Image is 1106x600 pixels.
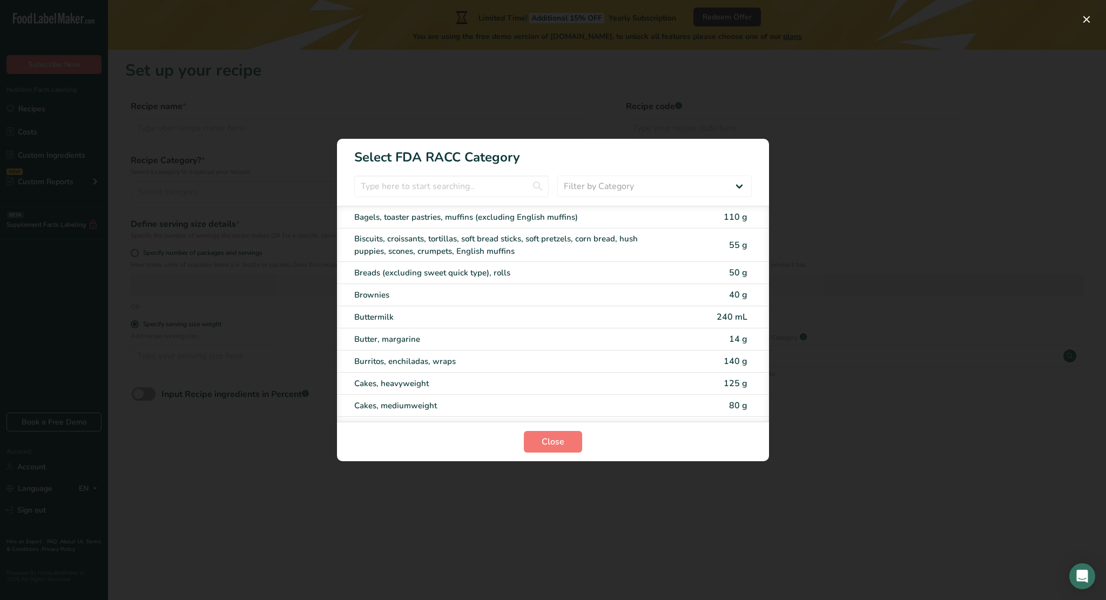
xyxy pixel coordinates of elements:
div: Buttermilk [354,311,661,323]
span: 55 g [729,239,747,251]
div: Open Intercom Messenger [1069,563,1095,589]
button: Close [524,431,582,453]
div: Cakes, heavyweight [354,377,661,390]
h1: Select FDA RACC Category [337,139,769,167]
div: Cakes, lightweight (angel food, chiffon, or sponge cake without icing or filling) [354,422,661,434]
span: 140 g [724,355,747,367]
span: 50 g [729,267,747,279]
div: Butter, margarine [354,333,661,346]
span: 40 g [729,289,747,301]
div: Biscuits, croissants, tortillas, soft bread sticks, soft pretzels, corn bread, hush puppies, scon... [354,233,661,257]
div: Bagels, toaster pastries, muffins (excluding English muffins) [354,211,661,224]
span: 125 g [724,377,747,389]
span: 110 g [724,211,747,223]
input: Type here to start searching.. [354,176,549,197]
div: Breads (excluding sweet quick type), rolls [354,267,661,279]
div: Brownies [354,289,661,301]
span: 80 g [729,400,747,412]
div: Cakes, mediumweight [354,400,661,412]
span: Close [542,435,564,448]
span: 14 g [729,333,747,345]
div: Burritos, enchiladas, wraps [354,355,661,368]
span: 240 mL [717,311,747,323]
